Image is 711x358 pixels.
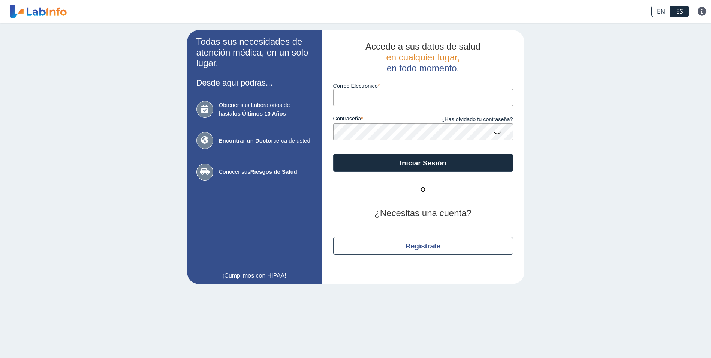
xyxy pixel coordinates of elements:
[333,83,513,89] label: Correo Electronico
[651,6,671,17] a: EN
[196,36,313,69] h2: Todas sus necesidades de atención médica, en un solo lugar.
[333,237,513,255] button: Regístrate
[365,41,480,51] span: Accede a sus datos de salud
[333,154,513,172] button: Iniciar Sesión
[671,6,689,17] a: ES
[250,168,297,175] b: Riesgos de Salud
[219,168,313,176] span: Conocer sus
[333,208,513,219] h2: ¿Necesitas una cuenta?
[423,116,513,124] a: ¿Has olvidado tu contraseña?
[401,185,446,194] span: O
[232,110,286,117] b: los Últimos 10 Años
[219,137,274,144] b: Encontrar un Doctor
[219,137,313,145] span: cerca de usted
[386,52,460,62] span: en cualquier lugar,
[196,78,313,87] h3: Desde aquí podrás...
[219,101,313,118] span: Obtener sus Laboratorios de hasta
[333,116,423,124] label: contraseña
[387,63,459,73] span: en todo momento.
[196,271,313,280] a: ¡Cumplimos con HIPAA!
